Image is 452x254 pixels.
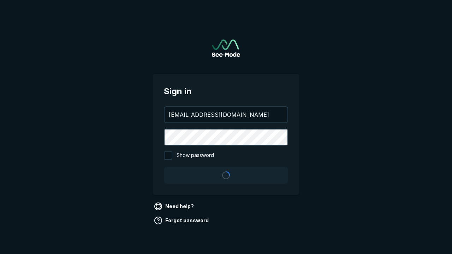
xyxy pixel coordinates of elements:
span: Sign in [164,85,288,98]
a: Forgot password [153,215,212,226]
span: Show password [177,151,214,160]
a: Go to sign in [212,40,240,57]
img: See-Mode Logo [212,40,240,57]
input: your@email.com [165,107,287,122]
a: Need help? [153,201,197,212]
